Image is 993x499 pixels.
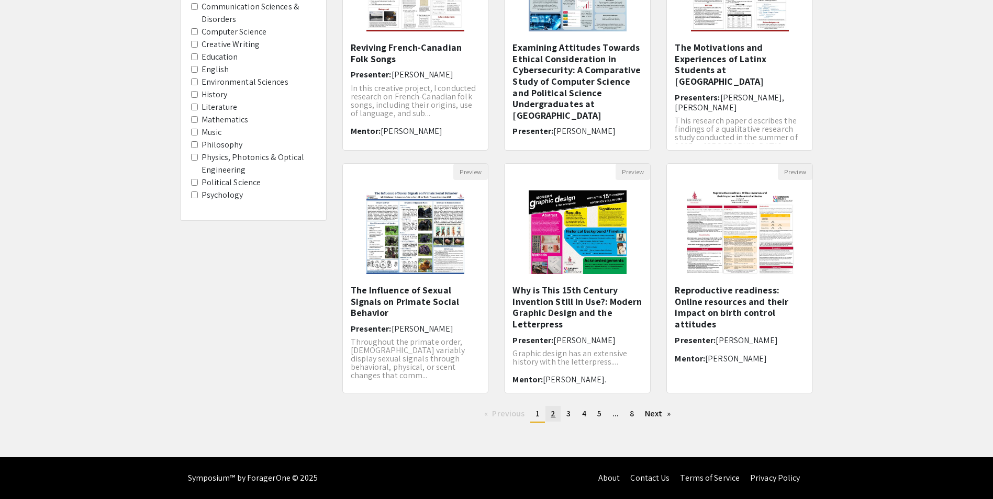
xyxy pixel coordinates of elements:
label: Philosophy [202,139,243,151]
label: Music [202,126,222,139]
h5: Why is This 15th Century Invention Still in Use?: Modern Graphic Design and the Letterpress [512,285,642,330]
h5: Reproductive readiness: Online resources and their impact on birth control attitudes [675,285,805,330]
label: Political Science [202,176,261,189]
ul: Pagination [342,406,813,423]
h6: Presenter: [351,70,481,80]
span: Mentor: [675,353,705,364]
label: History [202,88,228,101]
label: Education [202,51,238,63]
span: [PERSON_NAME] [392,69,453,80]
h6: Presenter: [512,335,642,345]
label: Literature [202,101,238,114]
span: 8 [630,408,634,419]
h6: Presenters: [675,93,805,112]
span: [PERSON_NAME] [716,335,777,346]
span: [PERSON_NAME], [PERSON_NAME] [675,92,784,113]
img: <p><span style="color: rgb(38, 38, 38);">Reproductive readiness: Online resources and their impac... [674,180,806,285]
h5: The Influence of Sexual Signals on Primate Social Behavior [351,285,481,319]
label: Computer Science [202,26,267,38]
label: English [202,63,229,76]
a: Terms of Service [680,472,740,483]
span: 3 [566,408,571,419]
label: Environmental Sciences [202,76,288,88]
div: Open Presentation <p>Why is This 15th Century Invention Still in Use?: Modern Graphic Design and ... [504,163,651,393]
span: Mentor: [512,374,543,385]
p: In this creative project, I conducted research on French-Canadian folk songs, including their ori... [351,84,481,118]
a: Next page [640,406,676,422]
h5: Examining Attitudes Towards Ethical Consideration in Cybersecurity: A Comparative Study of Comput... [512,42,642,121]
span: Graphic design has an extensive history with the letterpress.... [512,348,627,367]
span: Mentor: [351,126,381,137]
h6: Presenter: [351,324,481,334]
label: Creative Writing [202,38,260,51]
span: Previous [492,408,525,419]
a: Contact Us [630,472,670,483]
button: Preview [616,164,650,180]
p: This research paper describes the findings of a qualitative research study conducted in the summe... [675,117,805,150]
span: [PERSON_NAME] [705,353,767,364]
h5: Reviving French-Canadian Folk Songs [351,42,481,64]
span: [PERSON_NAME] [392,323,453,334]
button: Preview [453,164,488,180]
h6: Presenter: [512,126,642,136]
label: Physics, Photonics & Optical Engineering [202,151,316,176]
span: 4 [582,408,586,419]
h6: Presenter: [675,335,805,345]
label: Psychology [202,189,243,201]
div: Open Presentation <p>The Influence of Sexual Signals on Primate Social Behavior</p> [342,163,489,393]
span: 1 [535,408,540,419]
h5: The Motivations and Experiences of Latinx Students at [GEOGRAPHIC_DATA] [675,42,805,87]
label: Communication Sciences & Disorders [202,1,316,26]
img: <p>Why is This 15th Century Invention Still in Use?: Modern Graphic Design and the Letterpress</p> [518,180,637,285]
p: Throughout the primate order, [DEMOGRAPHIC_DATA] variably display sexual signals through behavior... [351,338,481,380]
span: 5 [597,408,601,419]
span: 2 [551,408,555,419]
img: <p>The Influence of Sexual Signals on Primate Social Behavior</p> [356,180,475,285]
button: Preview [778,164,812,180]
span: [PERSON_NAME] [381,126,442,137]
div: Symposium™ by ForagerOne © 2025 [188,457,318,499]
span: [PERSON_NAME] [553,335,615,346]
iframe: Chat [8,452,44,491]
div: Open Presentation <p><span style="color: rgb(38, 38, 38);">Reproductive readiness: Online resourc... [666,163,813,393]
a: Privacy Policy [750,472,800,483]
span: [PERSON_NAME]. [PERSON_NAME] [512,374,606,395]
a: About [598,472,620,483]
label: Mathematics [202,114,249,126]
span: [PERSON_NAME] [553,126,615,137]
span: ... [612,408,619,419]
